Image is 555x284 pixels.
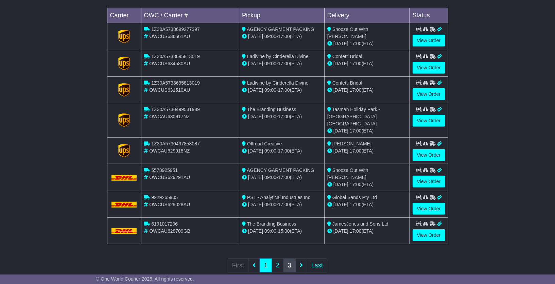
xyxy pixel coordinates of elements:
a: 3 [283,259,296,272]
span: Confetti Bridal [332,54,362,59]
img: DHL.png [111,228,137,234]
span: 17:00 [278,34,290,39]
span: 1Z30A5738695813019 [151,80,200,86]
a: View Order [413,35,445,47]
span: 17:00 [278,148,290,154]
div: - (ETA) [242,87,322,94]
div: - (ETA) [242,174,322,181]
span: OWCUS636561AU [149,34,190,39]
span: [DATE] [333,202,348,207]
a: View Order [413,115,445,127]
a: 1 [260,259,272,272]
div: (ETA) [327,127,407,135]
span: [DATE] [333,61,348,66]
span: OWCUS629291AU [149,175,190,180]
img: GetCarrierServiceLogo [118,83,130,97]
span: 17:00 [278,202,290,207]
span: 09:00 [264,34,276,39]
span: 09:00 [264,228,276,234]
span: 09:00 [264,61,276,66]
span: 09:00 [264,175,276,180]
span: [DATE] [333,41,348,46]
span: 17:00 [350,182,362,187]
span: [DATE] [248,202,263,207]
div: - (ETA) [242,60,322,67]
span: 17:00 [350,228,362,234]
td: Pickup [239,8,325,23]
span: Ladivine by Cinderella Divine [247,80,309,86]
div: (ETA) [327,60,407,67]
span: 15:00 [278,228,290,234]
a: View Order [413,62,445,74]
a: View Order [413,229,445,241]
span: 17:00 [350,87,362,93]
span: [DATE] [333,87,348,93]
span: 9229265905 [151,195,178,200]
span: 6191017206 [151,221,178,227]
span: OWCUS631510AU [149,87,190,93]
img: DHL.png [111,175,137,180]
span: 17:00 [350,202,362,207]
span: 17:00 [350,148,362,154]
div: - (ETA) [242,33,322,40]
span: [DATE] [248,175,263,180]
a: Last [307,259,327,272]
span: [DATE] [248,228,263,234]
div: (ETA) [327,147,407,155]
span: 09:00 [264,114,276,119]
span: [DATE] [333,148,348,154]
span: 17:00 [278,175,290,180]
span: OWCUS629028AU [149,202,190,207]
span: OWCUS634580AU [149,61,190,66]
td: Delivery [324,8,410,23]
span: 5578925951 [151,167,178,173]
span: [DATE] [248,148,263,154]
span: 1Z30A5738699277397 [151,26,200,32]
span: 09:00 [264,202,276,207]
td: Carrier [107,8,141,23]
span: 17:00 [350,61,362,66]
div: (ETA) [327,40,407,47]
div: (ETA) [327,201,407,208]
span: AGENCY GARMENT PACKING [247,26,314,32]
div: - (ETA) [242,113,322,120]
span: [DATE] [248,34,263,39]
span: Snooze Out With [PERSON_NAME] [327,167,368,180]
span: © One World Courier 2025. All rights reserved. [96,276,194,282]
span: 17:00 [278,87,290,93]
span: OWCAU630917NZ [149,114,190,119]
span: Offroad Creative [247,141,282,146]
span: Ladivine by Cinderella Divine [247,54,309,59]
span: OWCAU628709GB [149,228,190,234]
span: Tasman Holiday Park - [GEOGRAPHIC_DATA] [GEOGRAPHIC_DATA] [327,107,380,126]
span: [DATE] [333,228,348,234]
span: 1Z30A5730499531989 [151,107,200,112]
span: 17:00 [278,114,290,119]
span: 1Z30A5730497858087 [151,141,200,146]
div: (ETA) [327,87,407,94]
div: - (ETA) [242,228,322,235]
img: GetCarrierServiceLogo [118,144,130,158]
div: (ETA) [327,228,407,235]
span: 09:00 [264,148,276,154]
span: [DATE] [333,182,348,187]
td: OWC / Carrier # [141,8,239,23]
img: GetCarrierServiceLogo [118,30,130,43]
img: DHL.png [111,202,137,207]
img: GetCarrierServiceLogo [118,57,130,70]
span: Confetti Bridal [332,80,362,86]
span: 17:00 [278,61,290,66]
span: 09:00 [264,87,276,93]
td: Status [410,8,448,23]
span: Global Sands Pty Ltd [332,195,377,200]
span: 17:00 [350,128,362,134]
a: View Order [413,149,445,161]
span: 1Z30A5738695813019 [151,54,200,59]
span: PST - Analytical Industries Inc [247,195,310,200]
span: 17:00 [350,41,362,46]
span: JamesJones and Sons Ltd [332,221,388,227]
span: The Branding Business [247,107,296,112]
span: [DATE] [333,128,348,134]
a: View Order [413,203,445,215]
span: The Branding Business [247,221,296,227]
